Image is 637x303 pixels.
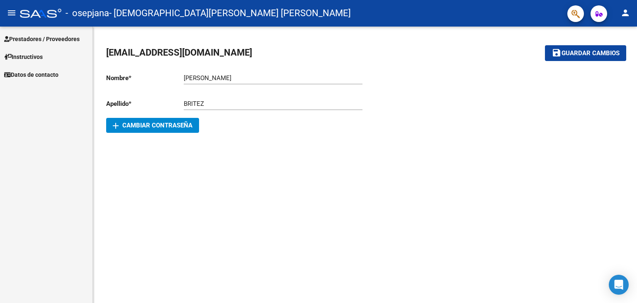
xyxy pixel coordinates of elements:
span: Prestadores / Proveedores [4,34,80,44]
mat-icon: save [552,48,562,58]
p: Apellido [106,99,184,108]
span: Cambiar Contraseña [113,122,192,129]
button: Cambiar Contraseña [106,118,199,133]
mat-icon: add [111,121,121,131]
p: Nombre [106,73,184,83]
span: Datos de contacto [4,70,58,79]
button: Guardar cambios [545,45,626,61]
span: Guardar cambios [562,50,620,57]
span: [EMAIL_ADDRESS][DOMAIN_NAME] [106,47,252,58]
mat-icon: person [620,8,630,18]
div: Open Intercom Messenger [609,275,629,295]
span: Instructivos [4,52,43,61]
mat-icon: menu [7,8,17,18]
span: - osepjana [66,4,109,22]
span: - [DEMOGRAPHIC_DATA][PERSON_NAME] [PERSON_NAME] [109,4,351,22]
